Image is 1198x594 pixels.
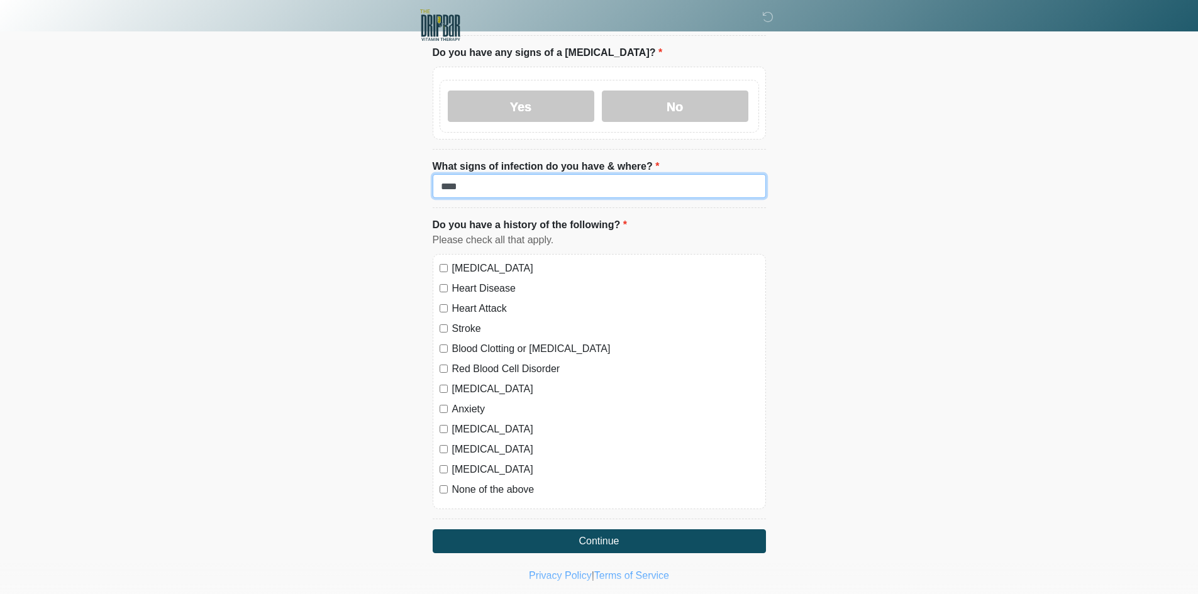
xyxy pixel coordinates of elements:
[433,217,627,233] label: Do you have a history of the following?
[433,45,663,60] label: Do you have any signs of a [MEDICAL_DATA]?
[592,570,594,581] a: |
[452,301,759,316] label: Heart Attack
[594,570,669,581] a: Terms of Service
[440,284,448,292] input: Heart Disease
[452,462,759,477] label: [MEDICAL_DATA]
[452,442,759,457] label: [MEDICAL_DATA]
[433,529,766,553] button: Continue
[602,91,748,122] label: No
[440,264,448,272] input: [MEDICAL_DATA]
[440,465,448,473] input: [MEDICAL_DATA]
[452,382,759,397] label: [MEDICAL_DATA]
[440,304,448,312] input: Heart Attack
[433,159,660,174] label: What signs of infection do you have & where?
[440,485,448,493] input: None of the above
[452,321,759,336] label: Stroke
[452,261,759,276] label: [MEDICAL_DATA]
[529,570,592,581] a: Privacy Policy
[433,233,766,248] div: Please check all that apply.
[448,91,594,122] label: Yes
[440,365,448,373] input: Red Blood Cell Disorder
[440,425,448,433] input: [MEDICAL_DATA]
[452,422,759,437] label: [MEDICAL_DATA]
[452,361,759,377] label: Red Blood Cell Disorder
[452,341,759,356] label: Blood Clotting or [MEDICAL_DATA]
[440,324,448,333] input: Stroke
[440,445,448,453] input: [MEDICAL_DATA]
[420,9,460,41] img: The DRIPBaR Lee's Summit Logo
[452,281,759,296] label: Heart Disease
[452,402,759,417] label: Anxiety
[440,405,448,413] input: Anxiety
[440,385,448,393] input: [MEDICAL_DATA]
[452,482,759,497] label: None of the above
[440,344,448,353] input: Blood Clotting or [MEDICAL_DATA]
